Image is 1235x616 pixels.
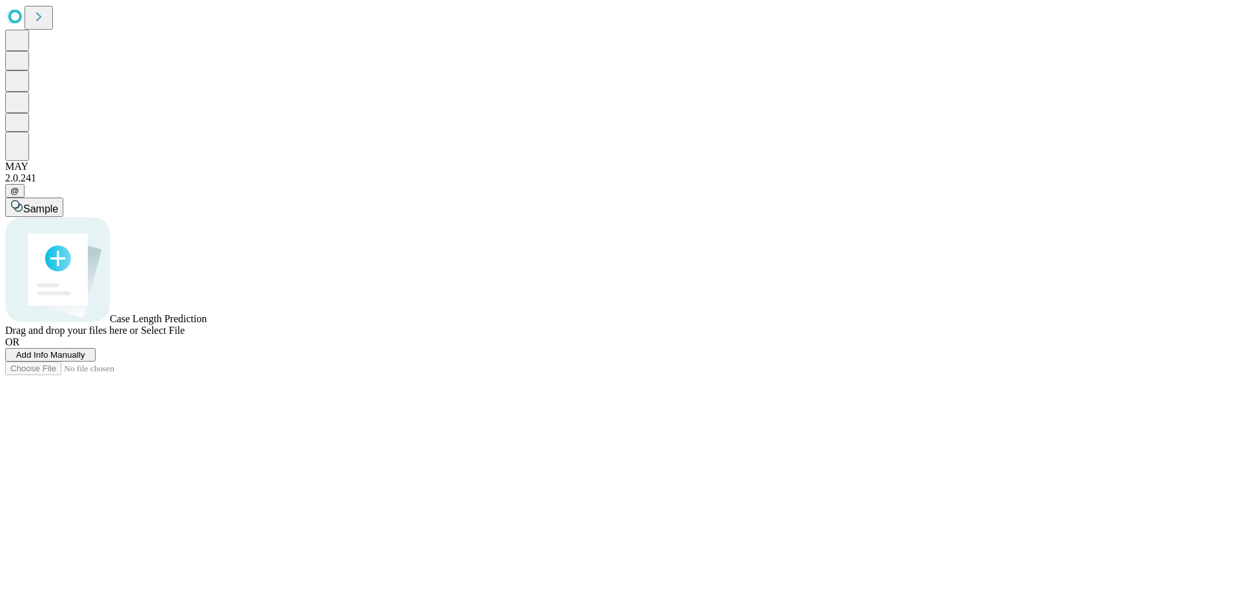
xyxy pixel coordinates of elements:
span: Add Info Manually [16,350,85,360]
span: @ [10,186,19,196]
div: MAY [5,161,1230,172]
div: 2.0.241 [5,172,1230,184]
button: @ [5,184,25,198]
button: Add Info Manually [5,348,96,362]
span: Select File [141,325,185,336]
span: Case Length Prediction [110,313,207,324]
span: Drag and drop your files here or [5,325,138,336]
span: OR [5,336,19,347]
span: Sample [23,203,58,214]
button: Sample [5,198,63,217]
